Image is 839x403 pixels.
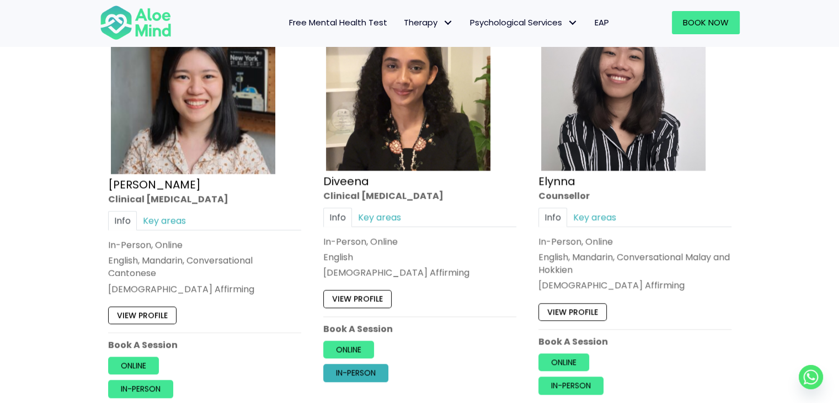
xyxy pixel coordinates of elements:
[281,11,396,34] a: Free Mental Health Test
[352,208,407,227] a: Key areas
[683,17,729,28] span: Book Now
[108,338,301,351] p: Book A Session
[186,11,617,34] nav: Menu
[595,17,609,28] span: EAP
[799,365,823,389] a: Whatsapp
[538,189,731,201] div: Counsellor
[323,290,392,307] a: View profile
[462,11,586,34] a: Psychological ServicesPsychological Services: submenu
[323,235,516,248] div: In-Person, Online
[541,6,706,171] img: Elynna Counsellor
[323,173,369,188] a: Diveena
[470,17,578,28] span: Psychological Services
[323,251,516,263] p: English
[108,211,137,230] a: Info
[108,176,201,192] a: [PERSON_NAME]
[323,364,388,381] a: In-person
[396,11,462,34] a: TherapyTherapy: submenu
[108,380,173,397] a: In-person
[108,254,301,279] p: English, Mandarin, Conversational Cantonese
[404,17,453,28] span: Therapy
[111,6,275,174] img: Chen-Wen-profile-photo
[323,266,516,279] div: [DEMOGRAPHIC_DATA] Affirming
[137,211,192,230] a: Key areas
[100,4,172,41] img: Aloe mind Logo
[326,6,490,171] img: IMG_1660 – Diveena Nair
[538,303,607,320] a: View profile
[538,235,731,248] div: In-Person, Online
[586,11,617,34] a: EAP
[108,357,159,374] a: Online
[565,15,581,31] span: Psychological Services: submenu
[108,238,301,251] div: In-Person, Online
[567,208,622,227] a: Key areas
[323,189,516,201] div: Clinical [MEDICAL_DATA]
[289,17,387,28] span: Free Mental Health Test
[108,306,177,324] a: View profile
[538,173,575,188] a: Elynna
[538,353,589,371] a: Online
[440,15,456,31] span: Therapy: submenu
[323,341,374,358] a: Online
[538,377,603,394] a: In-person
[108,192,301,205] div: Clinical [MEDICAL_DATA]
[538,251,731,276] p: English, Mandarin, Conversational Malay and Hokkien
[538,208,567,227] a: Info
[323,208,352,227] a: Info
[323,322,516,335] p: Book A Session
[672,11,740,34] a: Book Now
[538,279,731,291] div: [DEMOGRAPHIC_DATA] Affirming
[538,335,731,348] p: Book A Session
[108,282,301,295] div: [DEMOGRAPHIC_DATA] Affirming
